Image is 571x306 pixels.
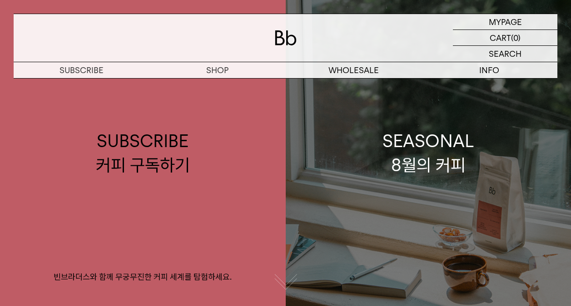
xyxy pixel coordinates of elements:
img: 로고 [275,30,297,45]
a: SHOP [149,62,285,78]
p: CART [490,30,511,45]
div: SEASONAL 8월의 커피 [382,129,474,177]
a: CART (0) [453,30,557,46]
a: SUBSCRIBE [14,62,149,78]
p: WHOLESALE [286,62,422,78]
a: MYPAGE [453,14,557,30]
p: SEARCH [489,46,521,62]
p: INFO [422,62,557,78]
div: SUBSCRIBE 커피 구독하기 [96,129,190,177]
p: (0) [511,30,521,45]
p: MYPAGE [489,14,522,30]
